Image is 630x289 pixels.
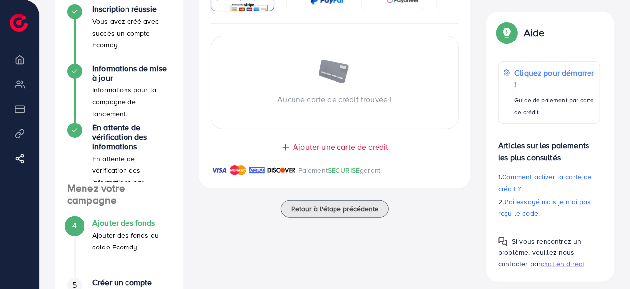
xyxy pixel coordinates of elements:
li: Ajouter des fonds [55,218,183,278]
font: Ajouter des fonds [92,217,155,228]
font: Cliquez pour démarrer ! [514,67,594,90]
font: garanti [360,165,382,175]
font: Ajouter une carte de crédit [293,141,388,152]
font: Paiement [298,165,328,175]
img: Guide contextuel [498,24,516,41]
img: marque [267,165,296,176]
iframe: Chat [588,245,623,282]
font: En attente de vérification des informations par l'administrateur. [92,154,144,199]
li: Inscription réussie [55,4,183,64]
img: marque [249,165,265,176]
li: En attente de vérification des informations [55,123,183,182]
font: Retour à l'étape précédente [291,204,378,214]
img: image [318,60,352,85]
font: Aide [524,25,545,40]
font: Inscription réussie [92,3,157,14]
img: Guide contextuel [498,237,508,247]
font: Si vous rencontrez un problème, veuillez nous contacter par [498,236,581,269]
font: Articles sur les paiements les plus consultés [498,140,589,163]
font: 1. [498,172,502,182]
font: Guide de paiement par carte de crédit [514,96,594,116]
font: Vous avez créé avec succès un compte Ecomdy [92,16,159,50]
font: 2. [498,197,504,206]
font: Comment activer la carte de crédit ? [498,172,592,194]
font: Informations de mise à jour [92,63,167,83]
font: SÉCURISÉ [328,165,360,175]
font: 4 [72,220,77,231]
font: Aucune carte de crédit trouvée ! [277,94,392,105]
font: Menez votre campagne [67,181,125,207]
font: Ajouter des fonds au solde Ecomdy [92,230,159,252]
img: marque [230,165,246,176]
font: chat en direct [541,259,584,269]
li: Informations de mise à jour [55,64,183,123]
button: Retour à l'étape précédente [281,200,389,218]
font: En attente de vérification des informations [92,122,147,152]
img: logo [10,14,28,32]
font: J'ai essayé mais je n'ai pas reçu le code. [498,197,591,218]
img: carte [230,2,269,14]
font: Informations pour la campagne de lancement. [92,85,156,119]
img: marque [211,165,227,176]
